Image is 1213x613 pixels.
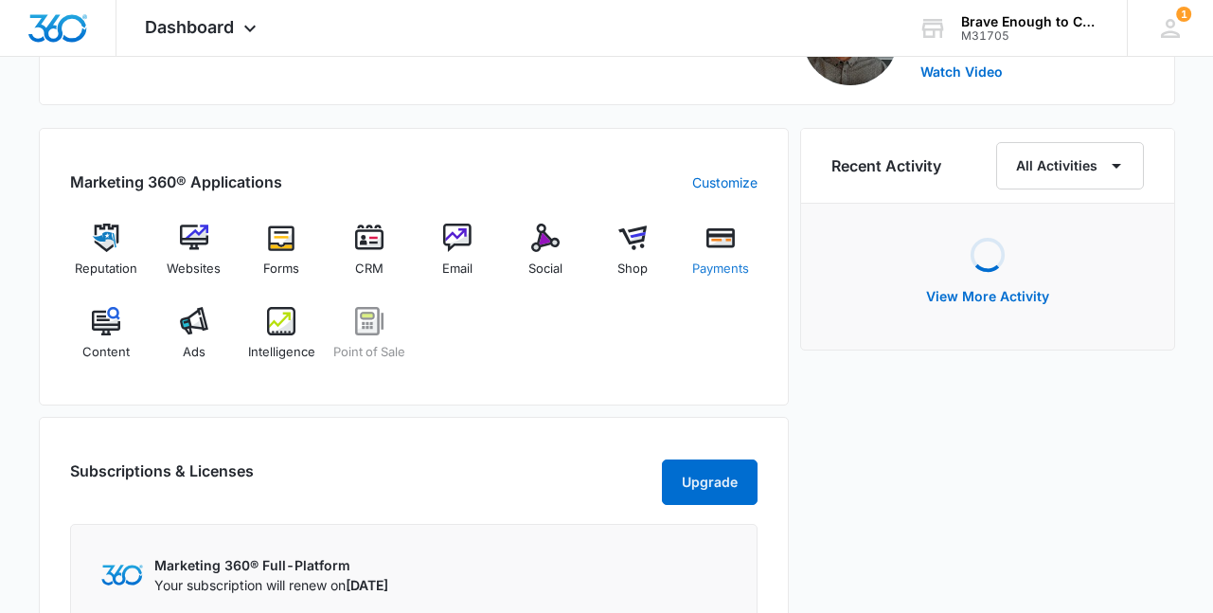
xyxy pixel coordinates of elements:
button: Upgrade [662,460,758,505]
a: CRM [333,224,406,292]
p: Marketing 360® Full-Platform [154,555,388,575]
span: Payments [692,260,749,279]
a: Content [70,307,143,375]
span: Social [528,260,562,279]
div: account name [961,14,1099,29]
span: Intelligence [248,343,315,362]
span: Ads [183,343,205,362]
button: View More Activity [907,274,1068,319]
a: Social [508,224,581,292]
button: Watch Video [920,65,1003,79]
span: 1 [1176,7,1191,22]
a: Forms [245,224,318,292]
button: All Activities [996,142,1144,189]
a: Intelligence [245,307,318,375]
div: account id [961,29,1099,43]
h2: Marketing 360® Applications [70,171,282,193]
span: CRM [355,260,384,279]
h6: Recent Activity [831,154,941,177]
span: Dashboard [145,17,234,37]
span: Shop [617,260,648,279]
a: Email [421,224,494,292]
span: Email [442,260,473,279]
h2: Subscriptions & Licenses [70,460,254,497]
a: Ads [157,307,230,375]
a: Payments [685,224,758,292]
span: Forms [263,260,299,279]
a: Reputation [70,224,143,292]
a: Shop [597,224,669,292]
span: Reputation [75,260,137,279]
a: Websites [157,224,230,292]
div: notifications count [1176,7,1191,22]
span: Websites [167,260,221,279]
span: [DATE] [346,577,388,593]
p: Your subscription will renew on [154,575,388,595]
img: Marketing 360 Logo [101,565,143,585]
a: Customize [692,172,758,192]
span: Content [82,343,130,362]
a: Point of Sale [333,307,406,375]
span: Point of Sale [333,343,405,362]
